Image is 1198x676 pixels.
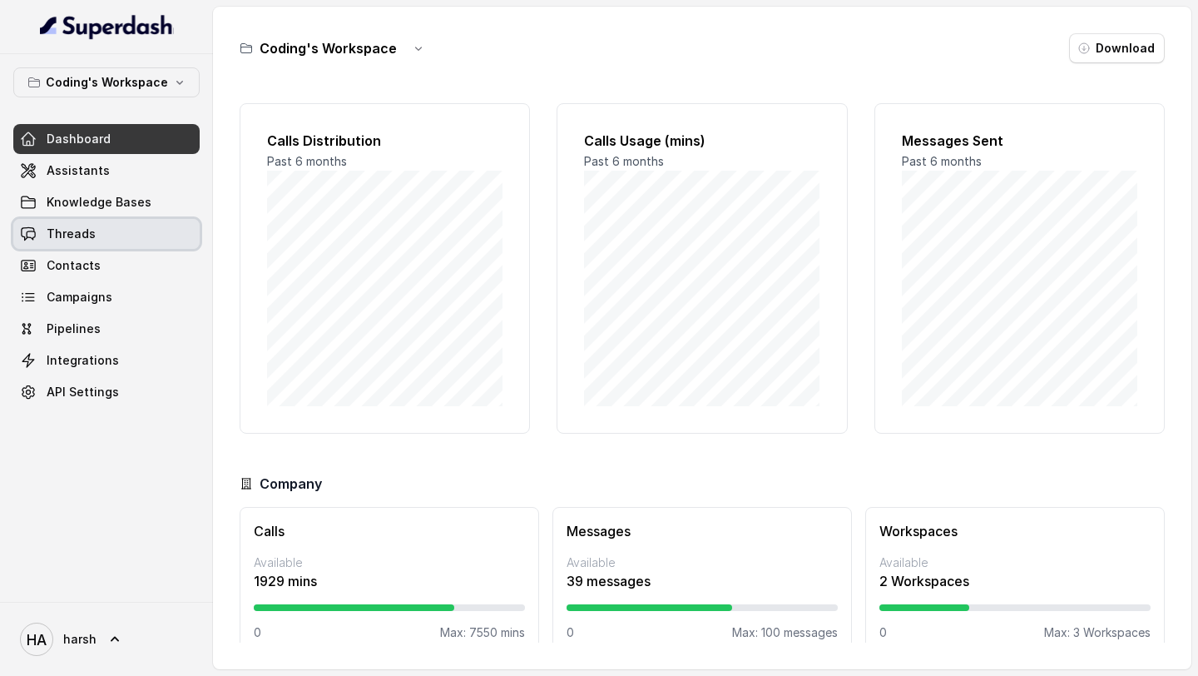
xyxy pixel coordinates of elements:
button: Coding's Workspace [13,67,200,97]
p: 0 [879,624,887,641]
p: 0 [567,624,574,641]
a: Pipelines [13,314,200,344]
a: Campaigns [13,282,200,312]
p: Available [254,554,525,571]
p: 2 Workspaces [879,571,1151,591]
h2: Messages Sent [902,131,1137,151]
p: 0 [254,624,261,641]
p: 39 messages [567,571,838,591]
h3: Calls [254,521,525,541]
a: Integrations [13,345,200,375]
p: 1929 mins [254,571,525,591]
a: Knowledge Bases [13,187,200,217]
img: light.svg [40,13,174,40]
a: Dashboard [13,124,200,154]
h3: Coding's Workspace [260,38,397,58]
p: Max: 3 Workspaces [1044,624,1151,641]
p: Max: 7550 mins [440,624,525,641]
a: API Settings [13,377,200,407]
a: Contacts [13,251,200,281]
span: Past 6 months [267,154,347,168]
p: Max: 100 messages [732,624,838,641]
a: Threads [13,219,200,249]
p: Available [879,554,1151,571]
h3: Company [260,474,322,494]
a: Assistants [13,156,200,186]
button: Download [1069,33,1165,63]
span: Past 6 months [902,154,982,168]
h2: Calls Distribution [267,131,502,151]
h3: Messages [567,521,838,541]
h2: Calls Usage (mins) [584,131,819,151]
a: harsh [13,616,200,663]
p: Available [567,554,838,571]
span: Past 6 months [584,154,664,168]
h3: Workspaces [879,521,1151,541]
p: Coding's Workspace [46,72,168,92]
